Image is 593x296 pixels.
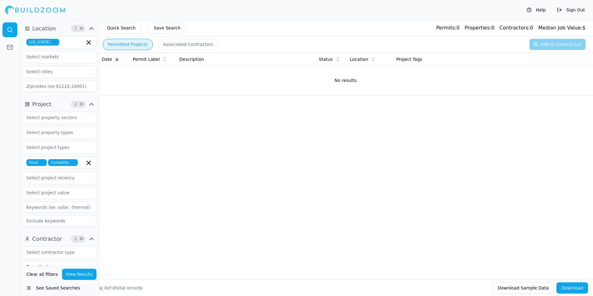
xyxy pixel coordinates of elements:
input: Select markets [23,51,88,62]
span: Permits: [436,25,456,31]
span: Contractor [32,235,62,243]
span: Project [32,100,51,109]
span: Properties: [465,25,491,31]
button: See Saved Searches [22,282,96,294]
button: View Results [62,269,97,280]
span: Description [179,56,204,62]
span: Median Job Value: [538,25,582,31]
input: Select project value [23,187,88,198]
span: 2 [73,101,79,107]
input: Select property sectors [23,112,88,123]
span: Complete [48,159,78,166]
input: Zipcodes (ex:91210,10001) [22,81,96,92]
button: Associated Contractors [158,39,219,50]
button: Sign Out [554,5,588,15]
span: Clear Location filters [79,27,84,30]
input: Select cities [23,66,88,77]
button: Download [556,282,588,294]
span: Final [26,159,47,166]
span: [US_STATE] [26,39,59,46]
span: Location [32,24,56,33]
td: No results. [99,65,593,95]
button: Project2Clear Project filters [22,99,96,109]
span: 0 [104,285,107,290]
div: 0 [499,24,533,32]
span: 0 [113,285,115,290]
span: 1 [73,236,79,242]
button: Quick Search [102,22,141,34]
span: Permit Label [133,56,160,62]
button: Save Search [148,22,186,34]
span: Project Tags [396,56,422,62]
button: Help [524,5,549,15]
div: 0 [436,24,459,32]
input: Business name [22,261,96,272]
span: Contractors: [499,25,530,31]
span: Location [350,56,368,62]
input: Select project types [23,142,88,153]
span: Clear Project filters [79,103,84,106]
input: Select property types [23,127,88,138]
button: Clear all filters [25,269,60,280]
span: Status [319,56,333,62]
div: 0 [465,24,494,32]
button: Permitted Projects [103,39,153,50]
span: 1 [73,25,79,32]
input: Keywords (ex: solar, thermal) [22,202,96,213]
button: Contractor1Clear Contractor filters [22,234,96,244]
input: Select contractor type [23,247,88,258]
div: Showing of total records [84,285,143,291]
input: Exclude keywords [22,215,96,226]
span: Date [102,56,112,62]
div: $ [538,24,586,32]
button: Download Sample Data [493,282,554,294]
button: Location1Clear Location filters [22,24,96,34]
span: Clear Contractor filters [79,237,84,240]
